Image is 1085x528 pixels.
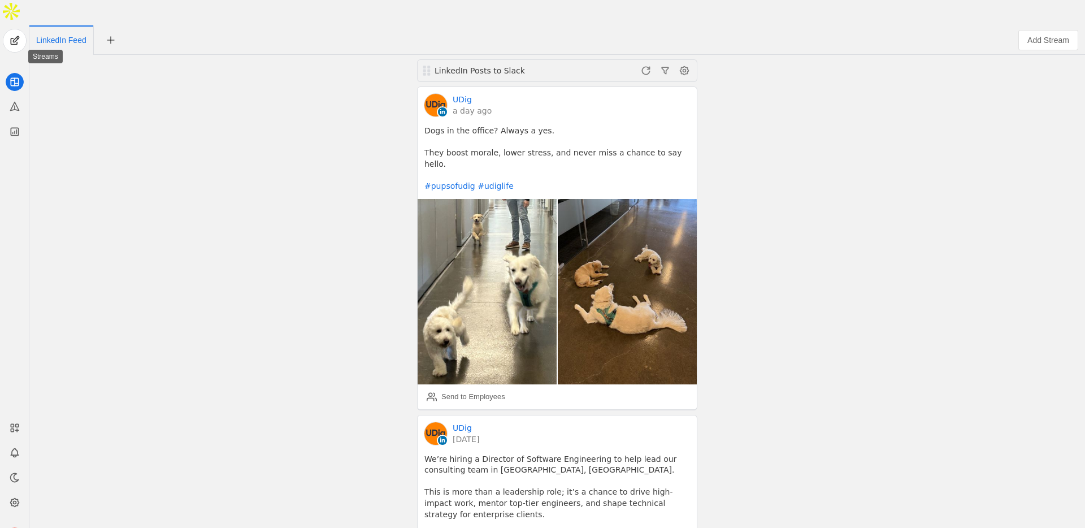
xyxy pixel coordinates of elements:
img: undefined [558,199,697,384]
div: Streams [28,50,63,63]
span: Add Stream [1027,34,1069,46]
a: #udiglife [478,181,514,191]
a: a day ago [453,105,492,116]
div: Send to Employees [441,391,505,403]
app-icon-button: New Tab [101,35,121,44]
a: UDig [453,422,472,434]
div: LinkedIn Posts to Slack [435,65,569,76]
button: Send to Employees [422,388,510,406]
img: cache [424,94,447,116]
img: cache [424,422,447,445]
a: UDig [453,94,472,105]
img: undefined [418,199,557,384]
a: #pupsofudig [424,181,475,191]
a: [DATE] [453,434,479,445]
span: Click to edit name [36,36,86,44]
div: LinkedIn Posts to Slack [433,65,569,76]
button: Add Stream [1018,30,1078,50]
pre: Dogs in the office? Always a yes. They boost morale, lower stress, and never miss a chance to say... [424,125,690,192]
